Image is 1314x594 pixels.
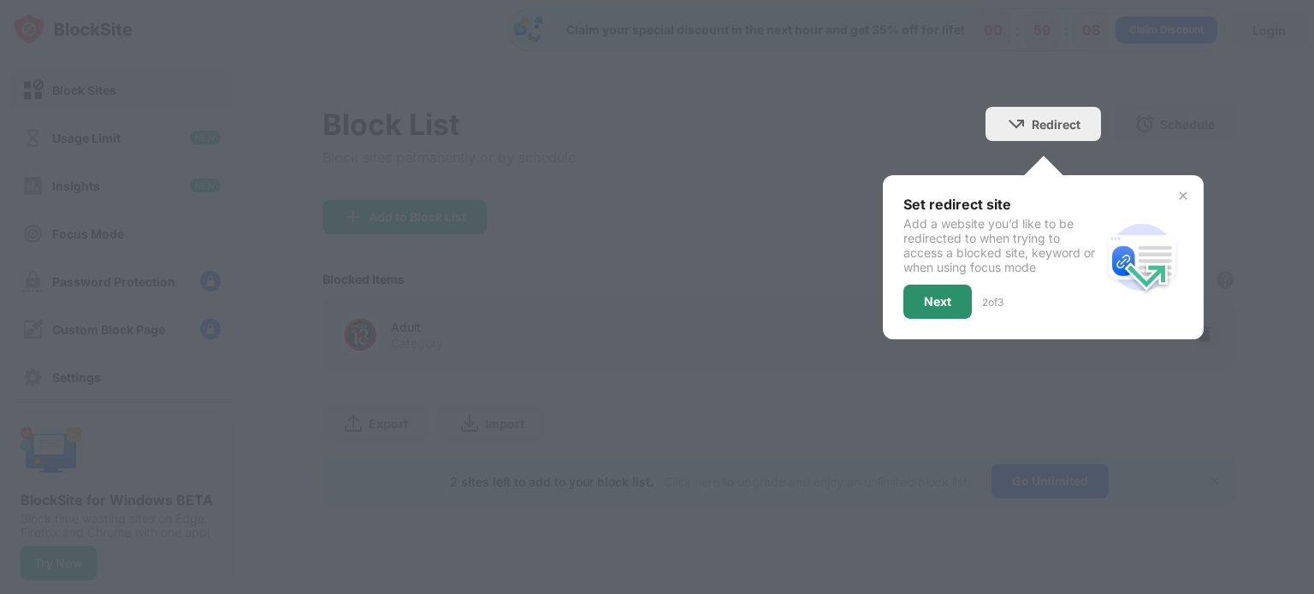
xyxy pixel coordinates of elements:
[903,216,1101,274] div: Add a website you’d like to be redirected to when trying to access a blocked site, keyword or whe...
[1176,189,1190,203] img: x-button.svg
[1101,216,1183,298] img: redirect.svg
[924,295,951,309] div: Next
[982,296,1003,309] div: 2 of 3
[903,196,1101,213] div: Set redirect site
[1032,117,1080,132] div: Redirect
